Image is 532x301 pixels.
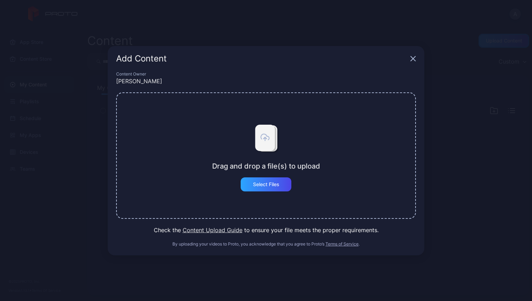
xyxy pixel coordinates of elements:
div: [PERSON_NAME] [116,77,416,85]
div: Check the to ensure your file meets the proper requirements. [116,226,416,234]
div: Content Owner [116,71,416,77]
button: Select Files [241,177,291,191]
div: Add Content [116,54,407,63]
div: Drag and drop a file(s) to upload [212,162,320,170]
button: Terms of Service [325,241,359,247]
div: Select Files [253,182,279,187]
button: Content Upload Guide [183,226,242,234]
div: By uploading your videos to Proto, you acknowledge that you agree to Proto’s . [116,241,416,247]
